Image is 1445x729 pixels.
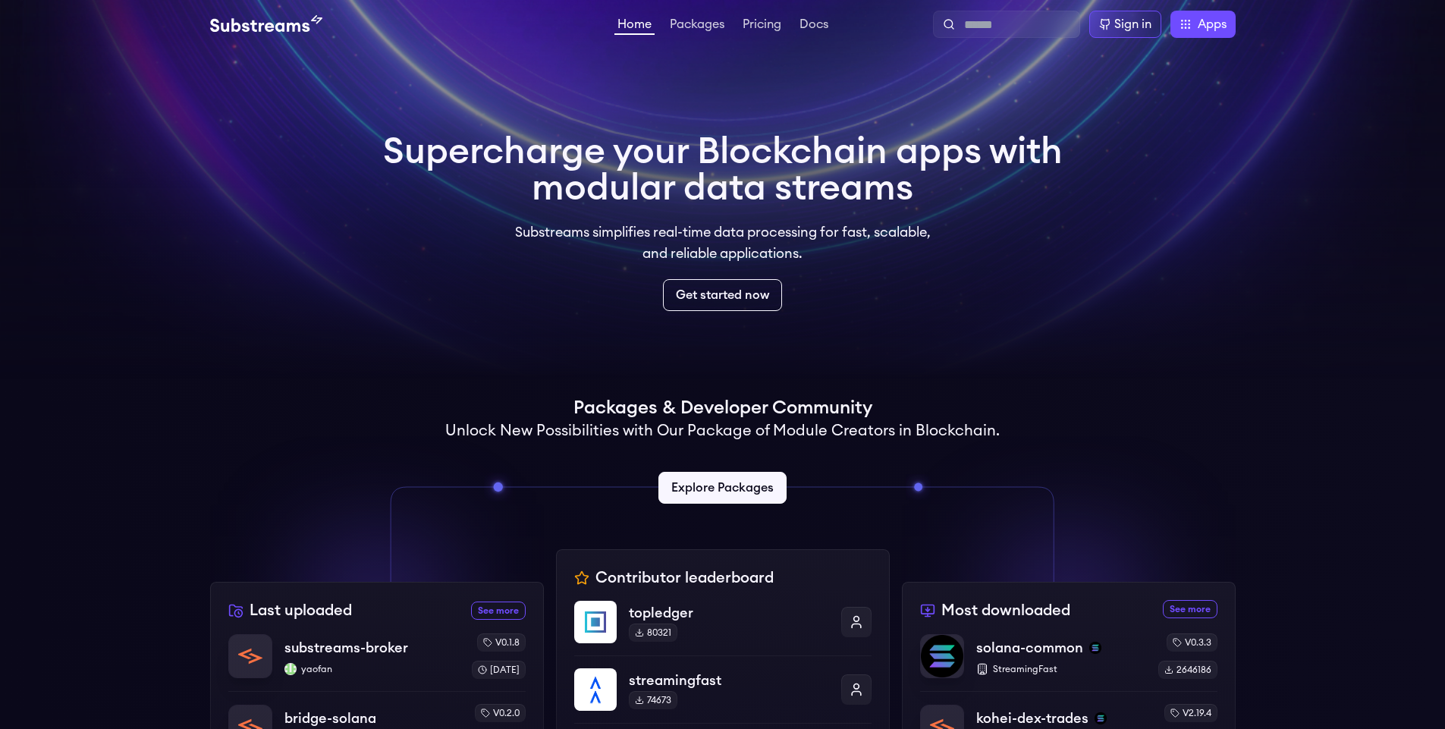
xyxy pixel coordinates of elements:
p: solana-common [976,637,1083,658]
img: solana [1089,642,1101,654]
div: Sign in [1114,15,1151,33]
a: See more most downloaded packages [1163,600,1217,618]
a: Home [614,18,655,35]
div: v0.2.0 [475,704,526,722]
p: topledger [629,602,829,624]
a: substreams-brokersubstreams-brokeryaofanyaofanv0.1.8[DATE] [228,633,526,691]
a: Packages [667,18,727,33]
img: yaofan [284,663,297,675]
img: solana-common [921,635,963,677]
p: kohei-dex-trades [976,708,1088,729]
a: topledgertopledger80321 [574,601,872,655]
p: Substreams simplifies real-time data processing for fast, scalable, and reliable applications. [504,222,941,264]
img: solana [1095,712,1107,724]
p: bridge-solana [284,708,376,729]
div: v2.19.4 [1164,704,1217,722]
div: v0.3.3 [1167,633,1217,652]
p: streamingfast [629,670,829,691]
span: Apps [1198,15,1227,33]
a: solana-commonsolana-commonsolanaStreamingFastv0.3.32646186 [920,633,1217,691]
img: streamingfast [574,668,617,711]
h1: Packages & Developer Community [573,396,872,420]
img: Substream's logo [210,15,322,33]
p: StreamingFast [976,663,1146,675]
div: 80321 [629,624,677,642]
a: Pricing [740,18,784,33]
a: See more recently uploaded packages [471,602,526,620]
div: [DATE] [472,661,526,679]
h1: Supercharge your Blockchain apps with modular data streams [383,134,1063,206]
div: 74673 [629,691,677,709]
a: Sign in [1089,11,1161,38]
a: Get started now [663,279,782,311]
a: Explore Packages [658,472,787,504]
a: Docs [796,18,831,33]
div: v0.1.8 [477,633,526,652]
img: topledger [574,601,617,643]
img: substreams-broker [229,635,272,677]
p: substreams-broker [284,637,408,658]
div: 2646186 [1158,661,1217,679]
a: streamingfaststreamingfast74673 [574,655,872,723]
h2: Unlock New Possibilities with Our Package of Module Creators in Blockchain. [445,420,1000,441]
p: yaofan [284,663,460,675]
